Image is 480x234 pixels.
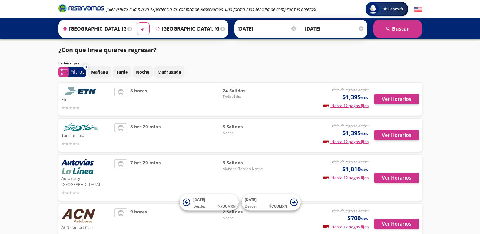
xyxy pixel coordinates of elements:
button: Tarde [113,66,131,78]
p: Tarde [116,69,128,75]
small: MXN [361,217,369,221]
p: ACN Confort Class [61,223,112,231]
button: English [414,5,422,13]
span: 8 hrs 20 mins [130,123,161,147]
button: 0Filtros [58,67,86,77]
small: MXN [227,204,236,209]
span: Hasta 12 pagos fijos [323,139,369,144]
button: Ver Horarios [374,219,419,229]
button: Ver Horarios [374,94,419,104]
span: $ 700 [218,203,236,209]
p: Madrugada [157,69,181,75]
input: Opcional [305,21,364,36]
em: ¡Bienvenido a la nueva experiencia de compra de Reservamos, una forma más sencilla de comprar tus... [106,6,316,12]
span: Hasta 12 pagos fijos [323,224,369,229]
img: ACN Confort Class [61,208,96,223]
span: 2 Salidas [223,208,265,215]
em: viaje de regreso desde: [332,208,369,213]
button: [DATE]Desde:$700MXN [180,194,239,211]
span: $1,395 [342,129,369,138]
input: Buscar Origen [60,21,126,36]
span: 5 Salidas [223,123,265,130]
p: ¿Con qué línea quieres regresar? [58,45,157,54]
button: [DATE]Desde:$700MXN [242,194,301,211]
p: Autovías y [GEOGRAPHIC_DATA] [61,174,112,187]
span: Todo el día [223,94,265,100]
img: Autovías y La Línea [61,159,94,174]
span: Desde: [245,204,257,209]
i: Brand Logo [58,4,104,13]
span: Noche [223,130,265,136]
small: MXN [361,132,369,136]
span: Noche [223,215,265,221]
p: Turistar Lujo [61,131,112,139]
span: 24 Salidas [223,87,265,94]
span: 8 horas [130,87,147,111]
em: viaje de regreso desde: [332,87,369,92]
span: 0 [85,64,87,70]
em: viaje de regreso desde: [332,159,369,164]
span: $ 700 [269,203,287,209]
input: Buscar Destino [153,21,219,36]
input: Elegir Fecha [237,21,297,36]
span: Mañana, Tarde y Noche [223,166,265,172]
p: Noche [136,69,149,75]
button: Buscar [373,20,422,38]
p: Etn [61,95,112,103]
span: [DATE] [245,197,257,202]
span: $700 [347,214,369,223]
p: Ordenar por [58,61,80,66]
img: Turistar Lujo [61,123,101,131]
small: MXN [361,96,369,100]
span: 3 Salidas [223,159,265,166]
span: [DATE] [193,197,205,202]
img: Etn [61,87,101,95]
p: Mañana [91,69,108,75]
button: Ver Horarios [374,173,419,183]
span: Desde: [193,204,205,209]
span: 7 hrs 20 mins [130,159,161,196]
span: $1,395 [342,93,369,102]
span: Iniciar sesión [379,6,407,12]
button: Ver Horarios [374,130,419,140]
small: MXN [361,168,369,172]
button: Madrugada [154,66,184,78]
span: Hasta 12 pagos fijos [323,103,369,108]
small: MXN [279,204,287,209]
span: Hasta 12 pagos fijos [323,175,369,180]
em: viaje de regreso desde: [332,123,369,128]
p: Filtros [71,68,85,75]
button: Mañana [88,66,111,78]
a: Brand Logo [58,4,104,15]
button: Noche [133,66,153,78]
span: $1,010 [342,165,369,174]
